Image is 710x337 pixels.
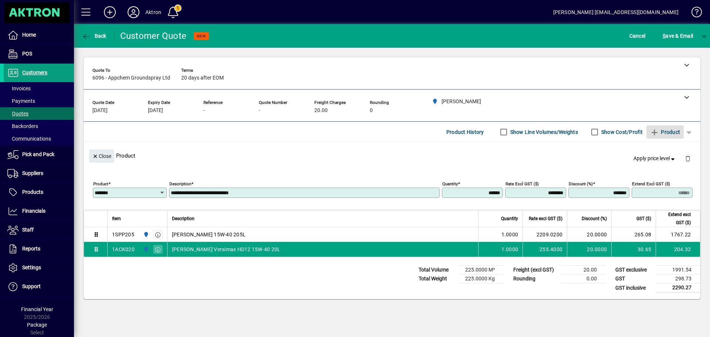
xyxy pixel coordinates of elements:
[92,108,108,114] span: [DATE]
[510,274,561,283] td: Rounding
[87,152,116,159] app-page-header-button: Close
[22,246,40,252] span: Reports
[141,230,150,239] span: HAMILTON
[92,75,170,81] span: 6096 - Appchem Groundspray Ltd
[4,277,74,296] a: Support
[22,208,45,214] span: Financials
[4,45,74,63] a: POS
[656,274,700,283] td: 298.73
[4,221,74,239] a: Staff
[4,240,74,258] a: Reports
[22,189,43,195] span: Products
[4,145,74,164] a: Pick and Pack
[89,149,114,163] button: Close
[7,98,35,104] span: Payments
[529,215,562,223] span: Rate excl GST ($)
[172,215,195,223] span: Description
[679,149,697,167] button: Delete
[93,181,108,186] mat-label: Product
[98,6,122,19] button: Add
[679,155,697,162] app-page-header-button: Delete
[656,242,700,257] td: 204.32
[527,246,562,253] div: 255.4000
[561,266,606,274] td: 20.00
[509,128,578,136] label: Show Line Volumes/Weights
[74,29,115,43] app-page-header-button: Back
[27,322,47,328] span: Package
[314,108,328,114] span: 20.00
[4,82,74,95] a: Invoices
[7,136,51,142] span: Communications
[4,202,74,220] a: Financials
[632,181,670,186] mat-label: Extend excl GST ($)
[4,95,74,107] a: Payments
[663,33,666,39] span: S
[22,264,41,270] span: Settings
[501,246,518,253] span: 1.0000
[122,6,145,19] button: Profile
[172,231,246,238] span: [PERSON_NAME] 15W-40 205L
[600,128,643,136] label: Show Cost/Profit
[4,107,74,120] a: Quotes
[443,125,487,139] button: Product History
[4,259,74,277] a: Settings
[446,126,484,138] span: Product History
[4,132,74,145] a: Communications
[415,266,459,274] td: Total Volume
[22,151,54,157] span: Pick and Pack
[656,283,700,293] td: 2290.27
[22,227,34,233] span: Staff
[629,30,646,42] span: Cancel
[4,26,74,44] a: Home
[82,33,106,39] span: Back
[92,150,111,162] span: Close
[611,242,656,257] td: 30.65
[259,108,260,114] span: -
[660,210,691,227] span: Extend excl GST ($)
[197,34,206,38] span: NEW
[22,170,43,176] span: Suppliers
[21,306,53,312] span: Financial Year
[663,30,693,42] span: ave & Email
[527,231,562,238] div: 2209.0200
[4,183,74,202] a: Products
[506,181,539,186] mat-label: Rate excl GST ($)
[120,30,187,42] div: Customer Quote
[22,283,41,289] span: Support
[459,274,504,283] td: 225.0000 Kg
[628,29,648,43] button: Cancel
[80,29,108,43] button: Back
[561,274,606,283] td: 0.00
[22,51,32,57] span: POS
[501,215,518,223] span: Quantity
[84,142,700,169] div: Product
[145,6,161,18] div: Aktron
[22,32,36,38] span: Home
[612,266,656,274] td: GST exclusive
[636,215,651,223] span: GST ($)
[510,266,561,274] td: Freight (excl GST)
[370,108,373,114] span: 0
[181,75,224,81] span: 20 days after EOM
[112,246,135,253] div: 1ACK020
[686,1,701,26] a: Knowledge Base
[567,227,611,242] td: 20.0000
[582,215,607,223] span: Discount (%)
[650,126,680,138] span: Product
[567,242,611,257] td: 20.0000
[7,123,38,129] span: Backorders
[611,227,656,242] td: 265.08
[22,70,47,75] span: Customers
[112,231,134,238] div: 1SPP205
[633,155,676,162] span: Apply price level
[659,29,697,43] button: Save & Email
[569,181,593,186] mat-label: Discount (%)
[612,274,656,283] td: GST
[141,245,150,253] span: HAMILTON
[203,108,205,114] span: -
[169,181,191,186] mat-label: Description
[7,111,28,117] span: Quotes
[4,120,74,132] a: Backorders
[630,152,679,165] button: Apply price level
[459,266,504,274] td: 225.0000 M³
